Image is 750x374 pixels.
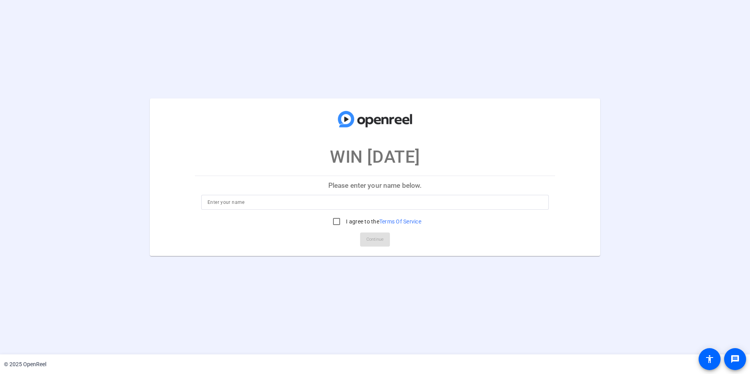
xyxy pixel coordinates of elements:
a: Terms Of Service [379,218,421,225]
p: WIN [DATE] [330,144,420,170]
input: Enter your name [208,198,542,207]
p: Please enter your name below. [195,176,555,195]
label: I agree to the [344,218,421,225]
div: © 2025 OpenReel [4,360,46,369]
img: company-logo [336,106,414,132]
mat-icon: accessibility [705,354,714,364]
mat-icon: message [730,354,740,364]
